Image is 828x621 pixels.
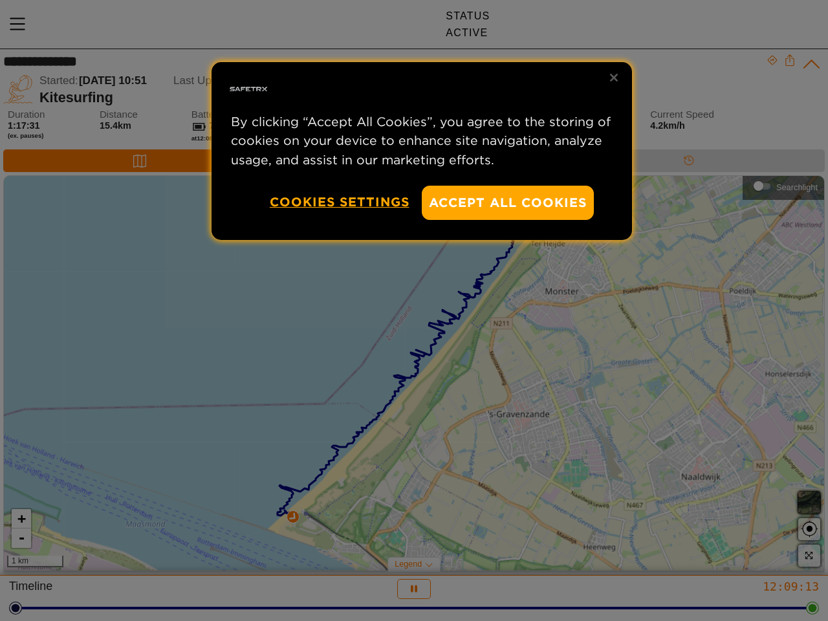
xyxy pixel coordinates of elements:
[228,69,269,110] img: Safe Tracks
[600,63,628,92] button: Close
[270,186,409,219] button: Cookies Settings
[231,113,613,169] p: By clicking “Accept All Cookies”, you agree to the storing of cookies on your device to enhance s...
[422,186,594,220] button: Accept All Cookies
[212,62,632,240] div: Privacy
